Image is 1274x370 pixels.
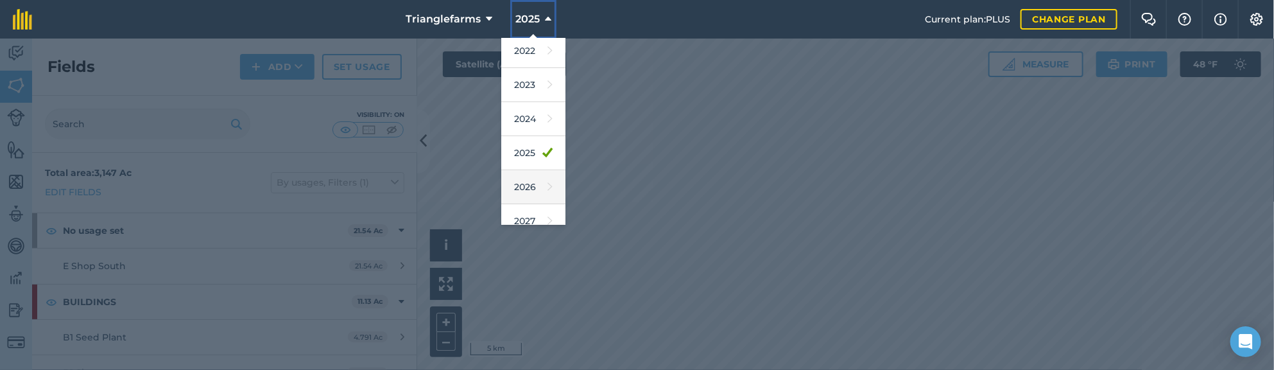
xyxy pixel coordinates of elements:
[13,9,32,30] img: fieldmargin Logo
[501,170,565,204] a: 2026
[925,12,1010,26] span: Current plan : PLUS
[1230,326,1261,357] div: Open Intercom Messenger
[501,34,565,68] a: 2022
[501,204,565,238] a: 2027
[406,12,481,27] span: Trianglefarms
[501,68,565,102] a: 2023
[515,12,540,27] span: 2025
[1214,12,1227,27] img: svg+xml;base64,PHN2ZyB4bWxucz0iaHR0cDovL3d3dy53My5vcmcvMjAwMC9zdmciIHdpZHRoPSIxNyIgaGVpZ2h0PSIxNy...
[501,136,565,170] a: 2025
[501,102,565,136] a: 2024
[1249,13,1264,26] img: A cog icon
[1177,13,1192,26] img: A question mark icon
[1020,9,1117,30] a: Change plan
[1141,13,1157,26] img: Two speech bubbles overlapping with the left bubble in the forefront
